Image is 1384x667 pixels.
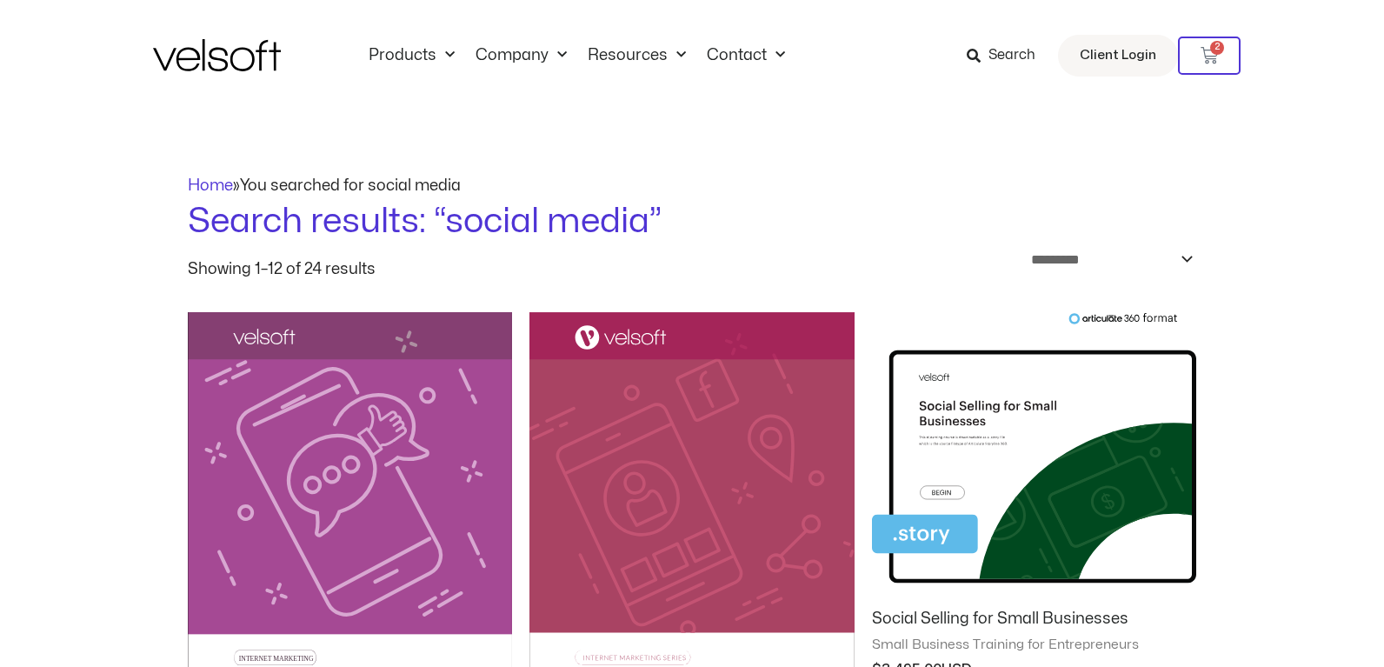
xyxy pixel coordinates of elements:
[696,46,795,65] a: ContactMenu Toggle
[153,39,281,71] img: Velsoft Training Materials
[1178,37,1241,75] a: 2
[1080,44,1156,67] span: Client Login
[240,178,461,193] span: You searched for social media
[967,41,1048,70] a: Search
[188,197,1196,246] h1: Search results: “social media”
[465,46,577,65] a: CompanyMenu Toggle
[872,312,1196,595] img: Social Selling for Small Businesses
[872,609,1196,629] h2: Social Selling for Small Businesses
[358,46,465,65] a: ProductsMenu Toggle
[872,609,1196,637] a: Social Selling for Small Businesses
[577,46,696,65] a: ResourcesMenu Toggle
[358,46,795,65] nav: Menu
[188,262,376,277] p: Showing 1–12 of 24 results
[1020,246,1196,273] select: Shop order
[188,178,461,193] span: »
[1210,41,1224,55] span: 2
[988,44,1035,67] span: Search
[188,178,233,193] a: Home
[1058,35,1178,77] a: Client Login
[872,637,1196,654] span: Small Business Training for Entrepreneurs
